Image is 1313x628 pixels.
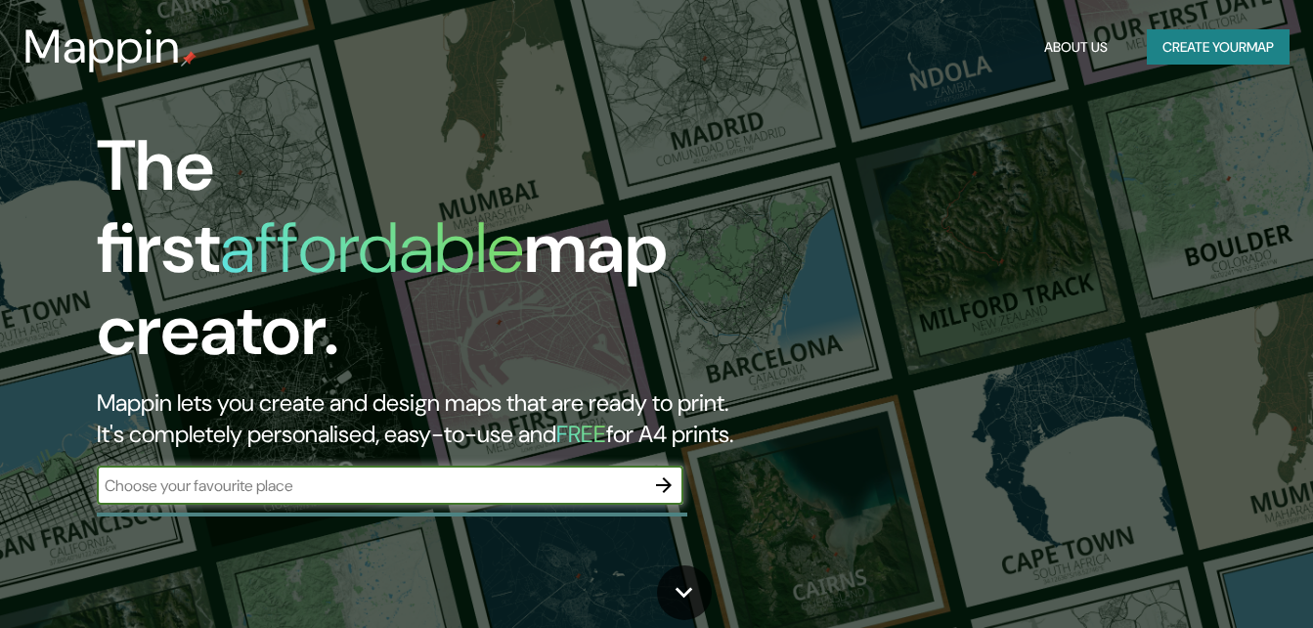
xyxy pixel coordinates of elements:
[23,20,181,74] h3: Mappin
[97,474,644,497] input: Choose your favourite place
[220,202,524,293] h1: affordable
[556,419,606,449] h5: FREE
[181,51,197,67] img: mappin-pin
[1036,29,1116,66] button: About Us
[97,125,754,387] h1: The first map creator.
[97,387,754,450] h2: Mappin lets you create and design maps that are ready to print. It's completely personalised, eas...
[1147,29,1290,66] button: Create yourmap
